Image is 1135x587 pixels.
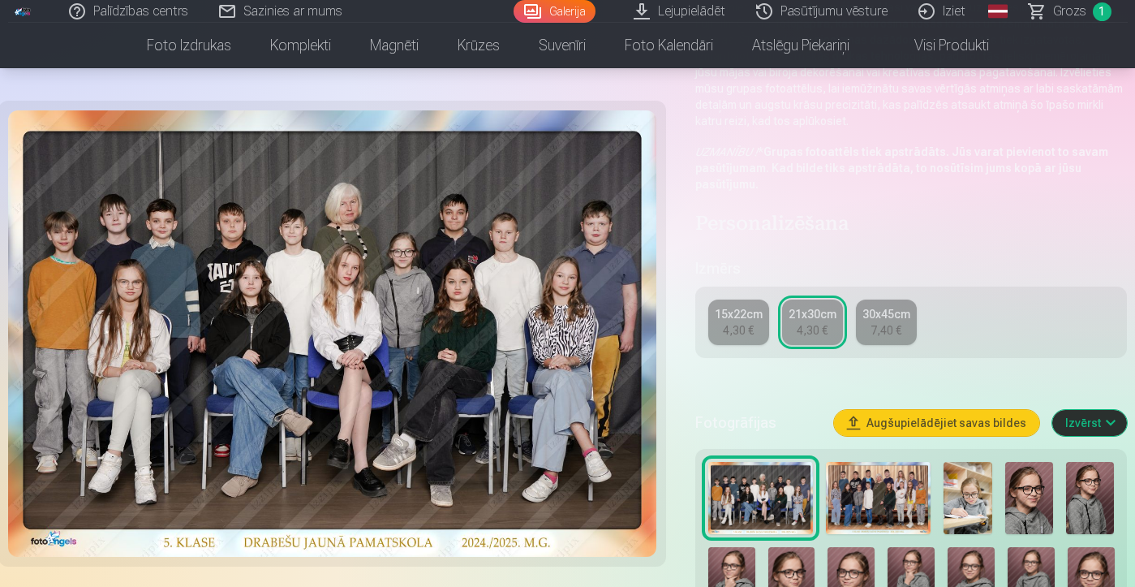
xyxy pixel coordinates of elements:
[695,412,822,434] h5: Fotogrāfijas
[519,23,605,68] a: Suvenīri
[695,257,1128,280] h5: Izmērs
[1093,2,1111,21] span: 1
[782,300,843,345] a: 21x30cm4,30 €
[797,322,828,339] div: 4,30 €
[834,410,1039,436] button: Augšupielādējiet savas bildes
[251,23,350,68] a: Komplekti
[869,23,1008,68] a: Visi produkti
[708,300,769,345] a: 15x22cm4,30 €
[789,306,836,322] div: 21x30cm
[695,212,1128,238] h4: Personalizēšana
[871,322,901,339] div: 7,40 €
[856,300,917,345] a: 30x45cm7,40 €
[438,23,519,68] a: Krūzes
[350,23,438,68] a: Magnēti
[695,145,1108,191] strong: Grupas fotoattēls tiek apstrādāts. Jūs varat pievienot to savam pasūtījumam. Kad bilde tiks apstr...
[15,6,32,16] img: /fa1
[715,306,763,322] div: 15x22cm
[605,23,733,68] a: Foto kalendāri
[862,306,910,322] div: 30x45cm
[127,23,251,68] a: Foto izdrukas
[723,322,754,339] div: 4,30 €
[1053,2,1086,21] span: Grozs
[733,23,869,68] a: Atslēgu piekariņi
[1052,410,1127,436] button: Izvērst
[695,145,758,158] em: UZMANĪBU !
